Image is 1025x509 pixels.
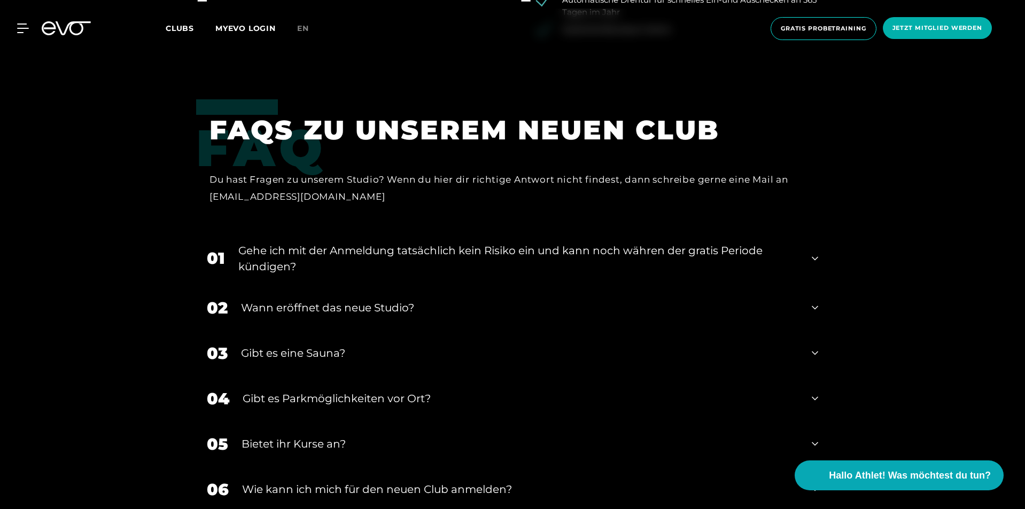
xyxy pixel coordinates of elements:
div: 05 [207,432,228,456]
div: Gibt es Parkmöglichkeiten vor Ort? [243,390,798,406]
span: en [297,24,309,33]
a: MYEVO LOGIN [215,24,276,33]
div: 06 [207,477,229,502]
a: Jetzt Mitglied werden [880,17,995,40]
a: Gratis Probetraining [767,17,880,40]
div: 03 [207,341,228,365]
a: en [297,22,322,35]
div: Bietet ihr Kurse an? [242,436,798,452]
div: Du hast Fragen zu unserem Studio? Wenn du hier dir richtige Antwort nicht findest, dann schreibe ... [209,171,802,206]
h1: FAQS ZU UNSEREM NEUEN CLUB [209,113,802,147]
div: Gibt es eine Sauna? [241,345,798,361]
span: Jetzt Mitglied werden [892,24,982,33]
div: 04 [207,387,229,411]
a: Clubs [166,23,215,33]
div: Wie kann ich mich für den neuen Club anmelden? [242,481,798,497]
div: 01 [207,246,225,270]
div: Gehe ich mit der Anmeldung tatsächlich kein Risiko ein und kann noch währen der gratis Periode kü... [238,242,798,275]
button: Hallo Athlet! Was möchtest du tun? [795,460,1004,490]
span: Gratis Probetraining [781,24,866,33]
span: Hallo Athlet! Was möchtest du tun? [829,468,991,483]
span: Clubs [166,24,194,33]
div: Wann eröffnet das neue Studio? [241,300,798,316]
div: 02 [207,296,228,320]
